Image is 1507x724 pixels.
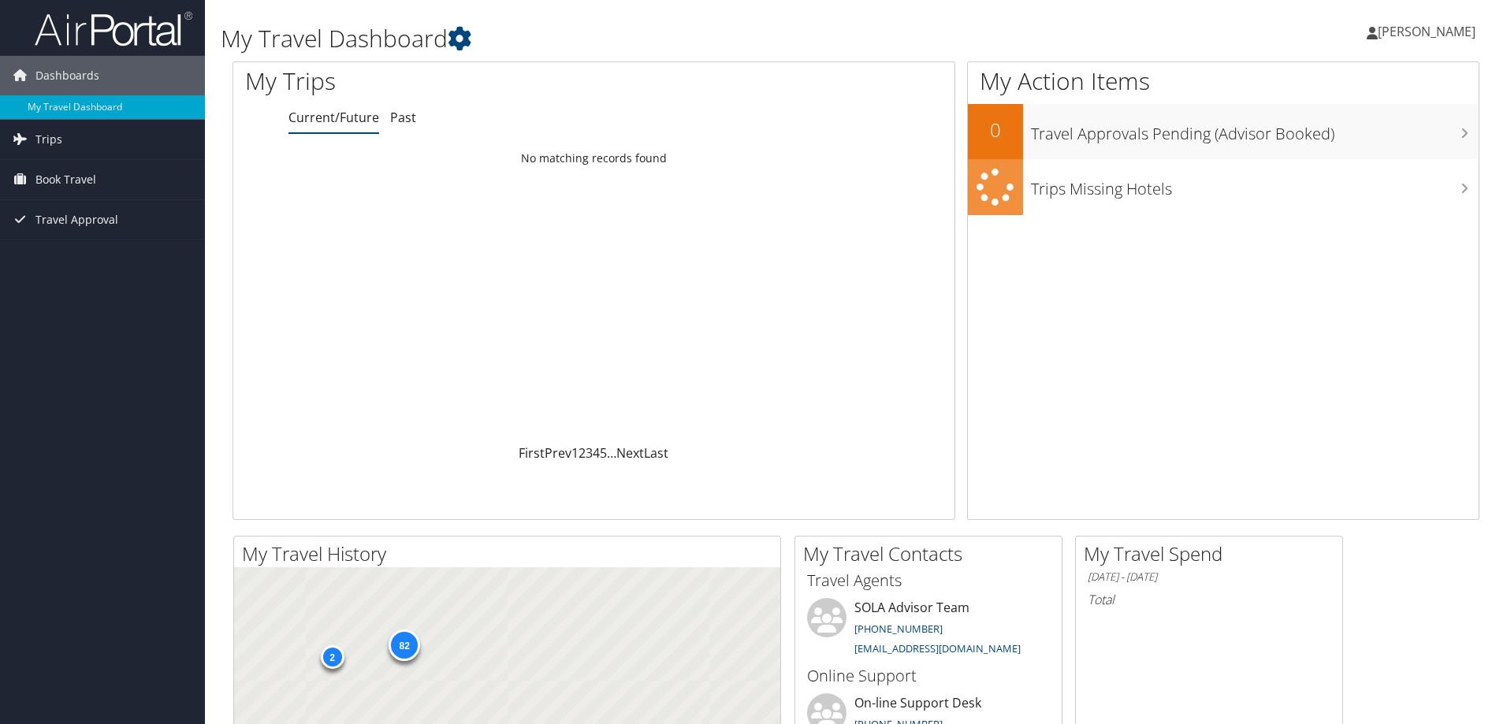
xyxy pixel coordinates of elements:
[1031,170,1479,200] h3: Trips Missing Hotels
[607,444,616,462] span: …
[35,10,192,47] img: airportal-logo.png
[600,444,607,462] a: 5
[519,444,545,462] a: First
[233,144,954,173] td: No matching records found
[968,65,1479,98] h1: My Action Items
[221,22,1068,55] h1: My Travel Dashboard
[242,540,780,567] h2: My Travel History
[390,109,416,126] a: Past
[1088,591,1330,608] h6: Total
[545,444,571,462] a: Prev
[968,104,1479,159] a: 0Travel Approvals Pending (Advisor Booked)
[1088,570,1330,585] h6: [DATE] - [DATE]
[389,629,420,661] div: 82
[799,598,1058,663] li: SOLA Advisor Team
[616,444,644,462] a: Next
[1367,8,1491,55] a: [PERSON_NAME]
[35,120,62,159] span: Trips
[593,444,600,462] a: 4
[35,56,99,95] span: Dashboards
[854,622,943,636] a: [PHONE_NUMBER]
[1378,23,1475,40] span: [PERSON_NAME]
[803,540,1062,567] h2: My Travel Contacts
[586,444,593,462] a: 3
[854,641,1021,655] a: [EMAIL_ADDRESS][DOMAIN_NAME]
[807,665,1050,687] h3: Online Support
[288,109,379,126] a: Current/Future
[579,444,586,462] a: 2
[245,65,642,98] h1: My Trips
[644,444,668,462] a: Last
[320,644,344,668] div: 2
[968,159,1479,215] a: Trips Missing Hotels
[1031,115,1479,145] h3: Travel Approvals Pending (Advisor Booked)
[35,160,96,199] span: Book Travel
[807,570,1050,592] h3: Travel Agents
[571,444,579,462] a: 1
[1084,540,1342,567] h2: My Travel Spend
[35,200,118,239] span: Travel Approval
[968,117,1023,143] h2: 0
